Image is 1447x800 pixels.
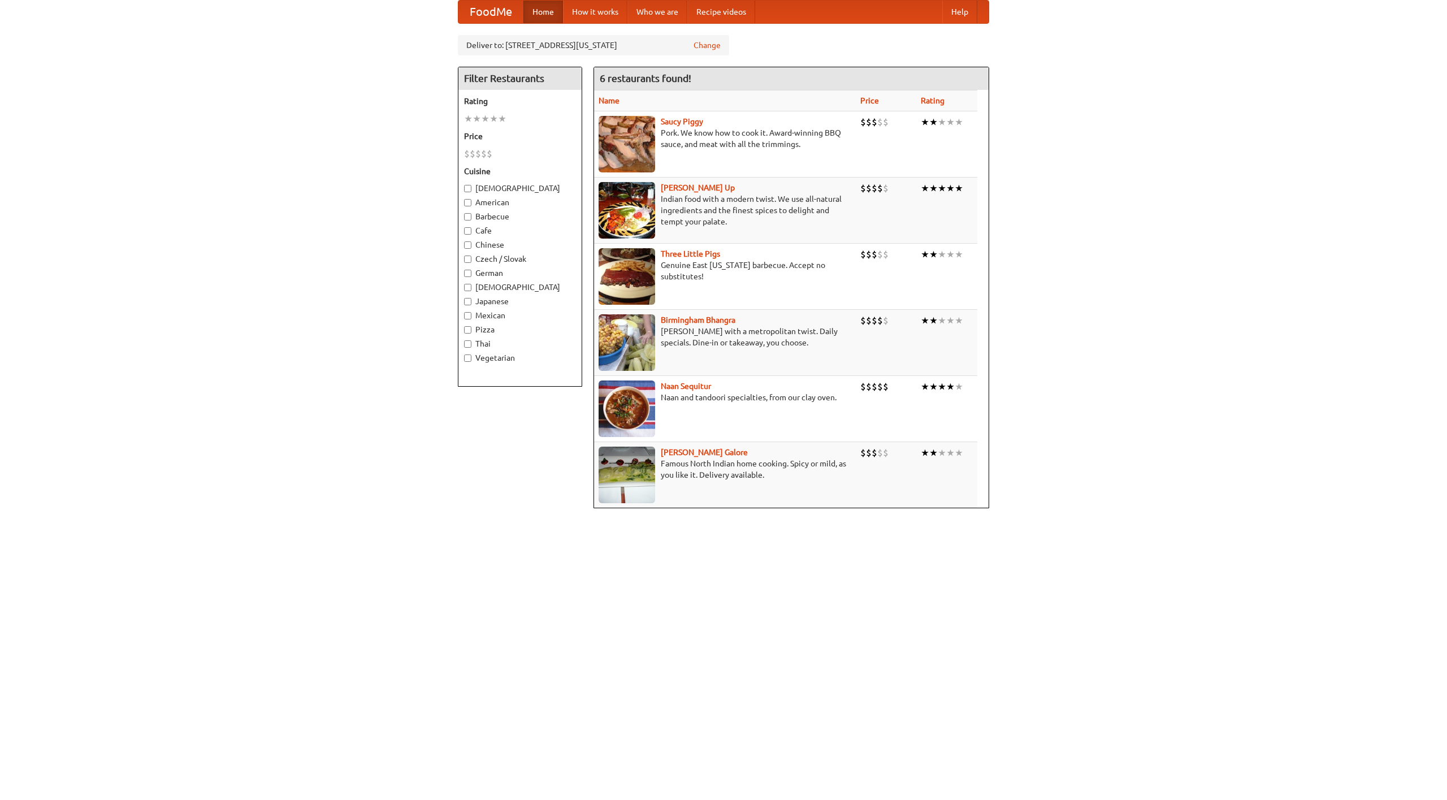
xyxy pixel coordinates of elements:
[599,392,851,403] p: Naan and tandoori specialties, from our clay oven.
[921,447,929,459] li: ★
[599,248,655,305] img: littlepigs.jpg
[464,213,471,220] input: Barbecue
[464,199,471,206] input: American
[464,166,576,177] h5: Cuisine
[464,296,576,307] label: Japanese
[464,338,576,349] label: Thai
[872,116,877,128] li: $
[942,1,977,23] a: Help
[955,314,963,327] li: ★
[458,1,523,23] a: FoodMe
[946,447,955,459] li: ★
[872,314,877,327] li: $
[464,227,471,235] input: Cafe
[860,248,866,261] li: $
[883,447,889,459] li: $
[464,253,576,265] label: Czech / Slovak
[866,314,872,327] li: $
[464,211,576,222] label: Barbecue
[860,380,866,393] li: $
[563,1,627,23] a: How it works
[883,248,889,261] li: $
[464,225,576,236] label: Cafe
[883,314,889,327] li: $
[921,314,929,327] li: ★
[877,380,883,393] li: $
[866,447,872,459] li: $
[921,248,929,261] li: ★
[929,116,938,128] li: ★
[464,270,471,277] input: German
[860,182,866,194] li: $
[866,248,872,261] li: $
[872,248,877,261] li: $
[599,314,655,371] img: bhangra.jpg
[938,182,946,194] li: ★
[694,40,721,51] a: Change
[599,458,851,481] p: Famous North Indian home cooking. Spicy or mild, as you like it. Delivery available.
[929,182,938,194] li: ★
[661,448,748,457] a: [PERSON_NAME] Galore
[938,314,946,327] li: ★
[464,352,576,364] label: Vegetarian
[464,131,576,142] h5: Price
[877,182,883,194] li: $
[599,182,655,239] img: curryup.jpg
[464,340,471,348] input: Thai
[599,127,851,150] p: Pork. We know how to cook it. Award-winning BBQ sauce, and meat with all the trimmings.
[458,35,729,55] div: Deliver to: [STREET_ADDRESS][US_STATE]
[946,380,955,393] li: ★
[498,113,506,125] li: ★
[464,197,576,208] label: American
[929,248,938,261] li: ★
[464,282,576,293] label: [DEMOGRAPHIC_DATA]
[458,67,582,90] h4: Filter Restaurants
[872,380,877,393] li: $
[599,260,851,282] p: Genuine East [US_STATE] barbecue. Accept no substitutes!
[687,1,755,23] a: Recipe videos
[955,380,963,393] li: ★
[938,116,946,128] li: ★
[955,248,963,261] li: ★
[473,113,481,125] li: ★
[877,116,883,128] li: $
[946,314,955,327] li: ★
[464,96,576,107] h5: Rating
[464,113,473,125] li: ★
[661,315,735,325] a: Birmingham Bhangra
[661,382,711,391] a: Naan Sequitur
[464,312,471,319] input: Mexican
[599,380,655,437] img: naansequitur.jpg
[464,241,471,249] input: Chinese
[599,193,851,227] p: Indian food with a modern twist. We use all-natural ingredients and the finest spices to delight ...
[938,380,946,393] li: ★
[883,380,889,393] li: $
[860,447,866,459] li: $
[464,298,471,305] input: Japanese
[955,447,963,459] li: ★
[464,324,576,335] label: Pizza
[883,182,889,194] li: $
[464,284,471,291] input: [DEMOGRAPHIC_DATA]
[489,113,498,125] li: ★
[470,148,475,160] li: $
[921,182,929,194] li: ★
[929,380,938,393] li: ★
[872,447,877,459] li: $
[464,310,576,321] label: Mexican
[464,256,471,263] input: Czech / Slovak
[955,182,963,194] li: ★
[481,113,489,125] li: ★
[946,116,955,128] li: ★
[929,447,938,459] li: ★
[661,249,720,258] a: Three Little Pigs
[877,447,883,459] li: $
[946,182,955,194] li: ★
[464,354,471,362] input: Vegetarian
[860,96,879,105] a: Price
[661,183,735,192] a: [PERSON_NAME] Up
